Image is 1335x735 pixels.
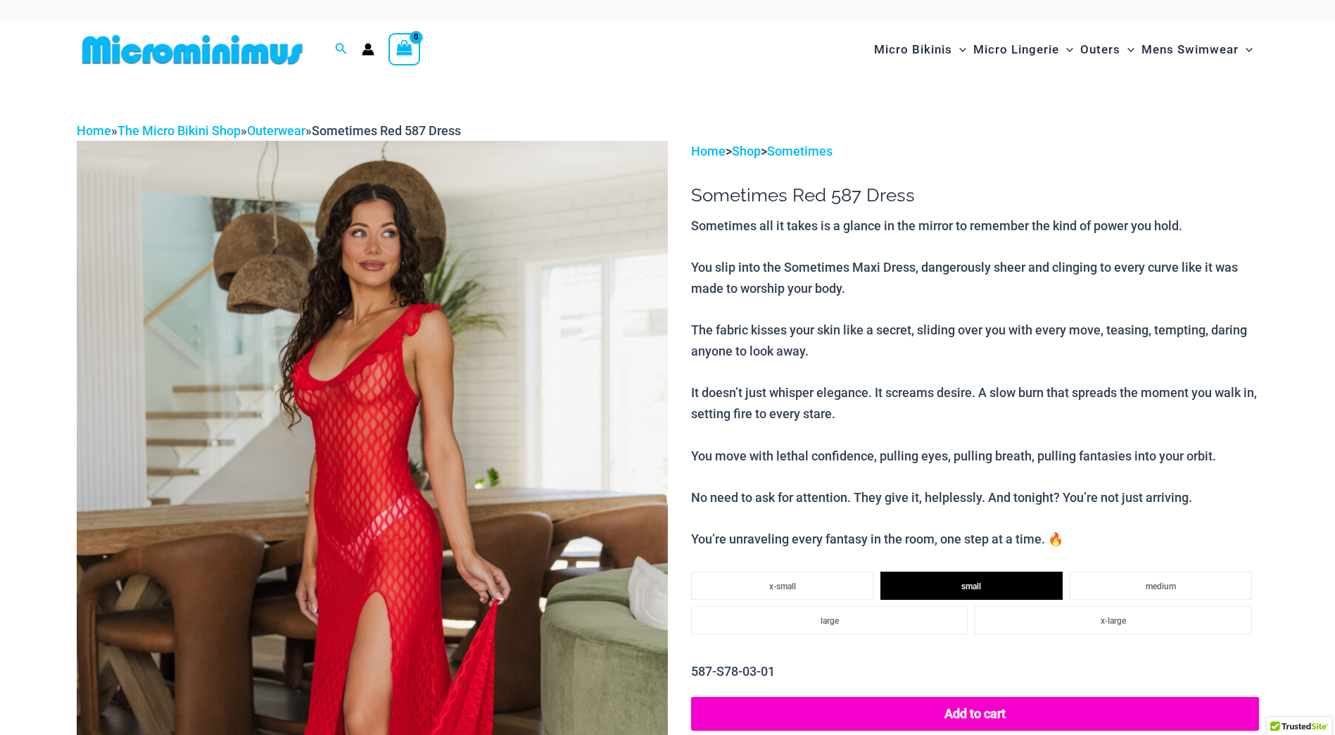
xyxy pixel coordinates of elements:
[691,697,1258,731] button: Add to cart
[880,572,1063,600] li: small
[975,606,1251,634] li: x-large
[691,141,1258,162] p: > >
[1120,32,1134,68] span: Menu Toggle
[1101,616,1126,626] span: x-large
[769,582,796,591] span: x-small
[1146,582,1176,591] span: medium
[1059,32,1073,68] span: Menu Toggle
[691,184,1258,206] h1: Sometimes Red 587 Dress
[732,144,761,158] a: Shop
[691,606,968,634] li: large
[874,32,952,68] span: Micro Bikinis
[691,144,726,158] a: Home
[767,144,833,158] a: Sometimes
[312,123,461,138] span: Sometimes Red 587 Dress
[691,572,873,600] li: x-small
[691,215,1258,550] p: Sometimes all it takes is a glance in the mirror to remember the kind of power you hold. You slip...
[868,26,1259,73] nav: Site Navigation
[362,43,374,56] a: Account icon link
[1077,28,1138,71] a: OutersMenu ToggleMenu Toggle
[1239,32,1253,68] span: Menu Toggle
[1138,28,1256,71] a: Mens SwimwearMenu ToggleMenu Toggle
[335,41,348,58] a: Search icon link
[973,32,1059,68] span: Micro Lingerie
[77,34,308,65] img: MM SHOP LOGO FLAT
[821,616,839,626] span: large
[1070,572,1252,600] li: medium
[952,32,966,68] span: Menu Toggle
[970,28,1077,71] a: Micro LingerieMenu ToggleMenu Toggle
[1080,32,1120,68] span: Outers
[691,661,1258,682] p: 587-S78-03-01
[118,123,241,138] a: The Micro Bikini Shop
[77,123,111,138] a: Home
[871,28,970,71] a: Micro BikinisMenu ToggleMenu Toggle
[388,33,421,65] a: View Shopping Cart, empty
[247,123,305,138] a: Outerwear
[77,123,461,138] span: » » »
[1141,32,1239,68] span: Mens Swimwear
[961,582,981,591] span: small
